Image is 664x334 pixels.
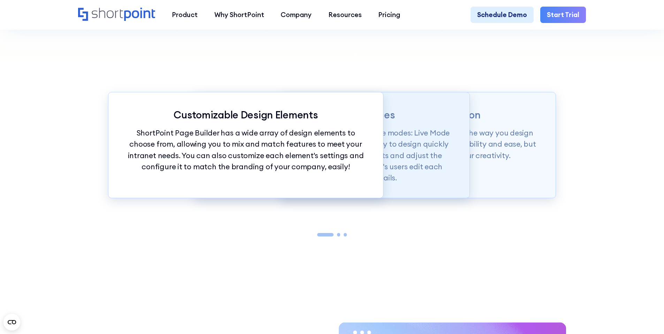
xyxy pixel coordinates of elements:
p: ShortPoint Page Builder has a wide array of design elements to choose from, allowing you to mix a... [125,127,367,172]
div: Company [281,10,312,20]
a: Product [163,7,206,23]
a: Pricing [370,7,409,23]
a: Company [272,7,320,23]
p: Customizable Design Elements [125,109,367,121]
div: Product [172,10,198,20]
a: Home [78,8,155,22]
div: Resources [328,10,362,20]
div: Pricing [378,10,400,20]
a: Start Trial [540,7,586,23]
button: Open CMP widget [3,314,20,331]
a: Resources [320,7,370,23]
a: Schedule Demo [471,7,534,23]
a: Why ShortPoint [206,7,273,23]
iframe: Chat Widget [629,301,664,334]
div: Why ShortPoint [214,10,264,20]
